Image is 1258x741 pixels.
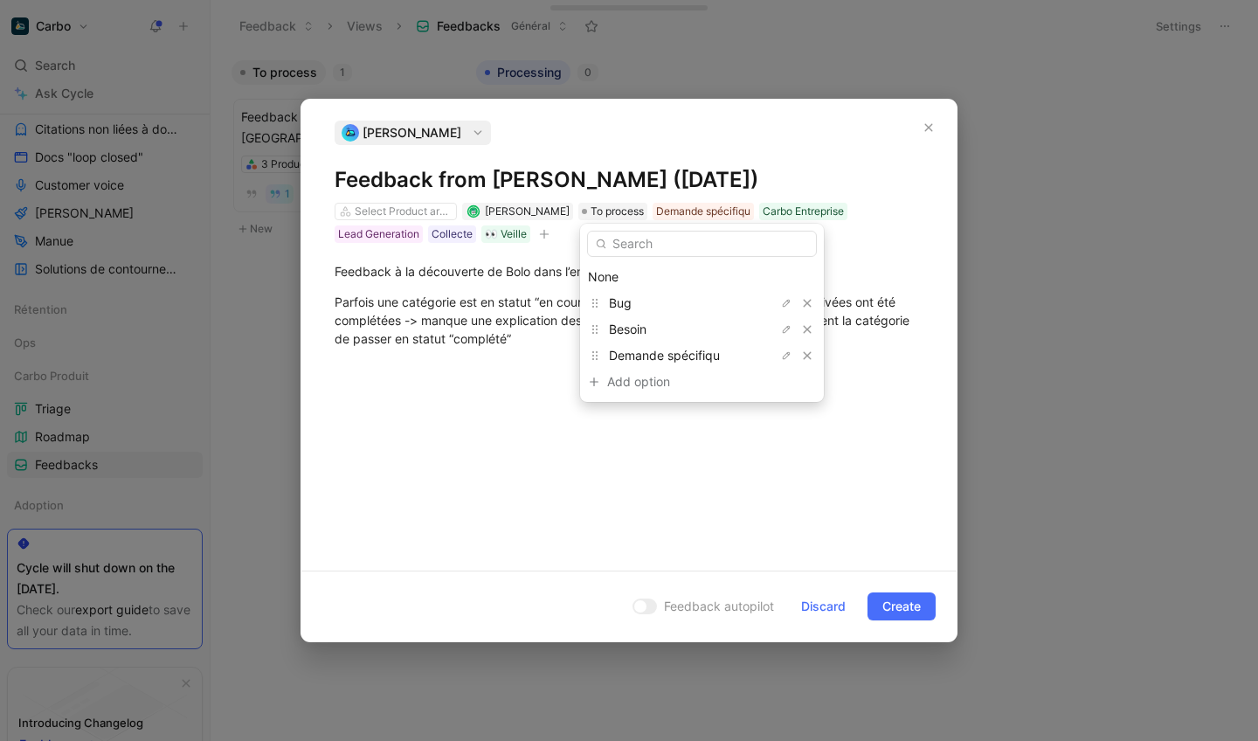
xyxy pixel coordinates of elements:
div: Besoin [580,316,824,343]
div: None [588,267,816,287]
div: Add option [607,371,738,392]
div: Bug [580,290,824,316]
div: Demande spécifiqu [580,343,824,369]
span: Bug [609,295,632,310]
span: Besoin [609,322,646,336]
span: Demande spécifiqu [609,348,720,363]
input: Search [587,231,817,257]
